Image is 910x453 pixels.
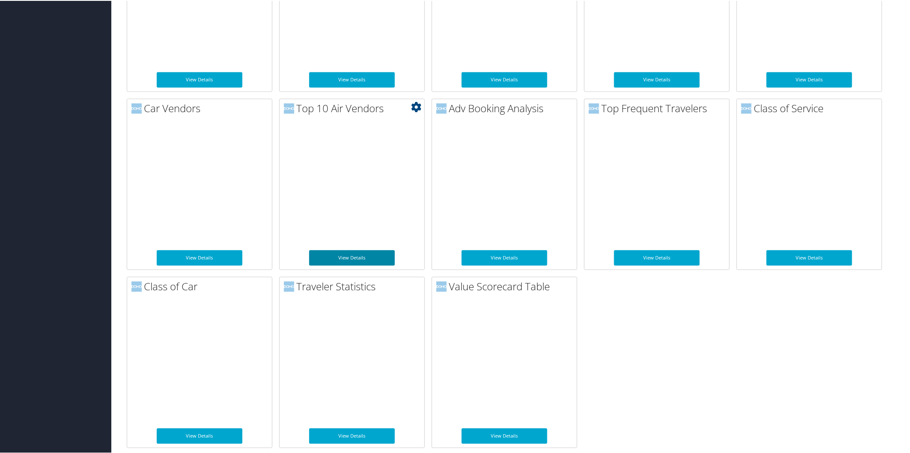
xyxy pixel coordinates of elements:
[131,281,142,291] img: domo-logo.png
[436,103,447,113] img: domo-logo.png
[157,428,242,443] a: View Details
[767,72,852,87] a: View Details
[309,72,395,87] a: View Details
[309,428,395,443] a: View Details
[741,101,882,115] h2: Class of Service
[462,72,547,87] a: View Details
[284,281,294,291] img: domo-logo.png
[284,279,424,293] h2: Traveler Statistics
[309,250,395,265] a: View Details
[436,279,577,293] h2: Value Scorecard Table
[614,72,700,87] a: View Details
[614,250,700,265] a: View Details
[767,250,852,265] a: View Details
[462,428,547,443] a: View Details
[157,72,242,87] a: View Details
[462,250,547,265] a: View Details
[284,101,424,115] h2: Top 10 Air Vendors
[436,101,577,115] h2: Adv Booking Analysis
[131,103,142,113] img: domo-logo.png
[741,103,752,113] img: domo-logo.png
[436,281,447,291] img: domo-logo.png
[589,101,729,115] h2: Top Frequent Travelers
[131,279,272,293] h2: Class of Car
[157,250,242,265] a: View Details
[589,103,599,113] img: domo-logo.png
[284,103,294,113] img: domo-logo.png
[131,101,272,115] h2: Car Vendors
